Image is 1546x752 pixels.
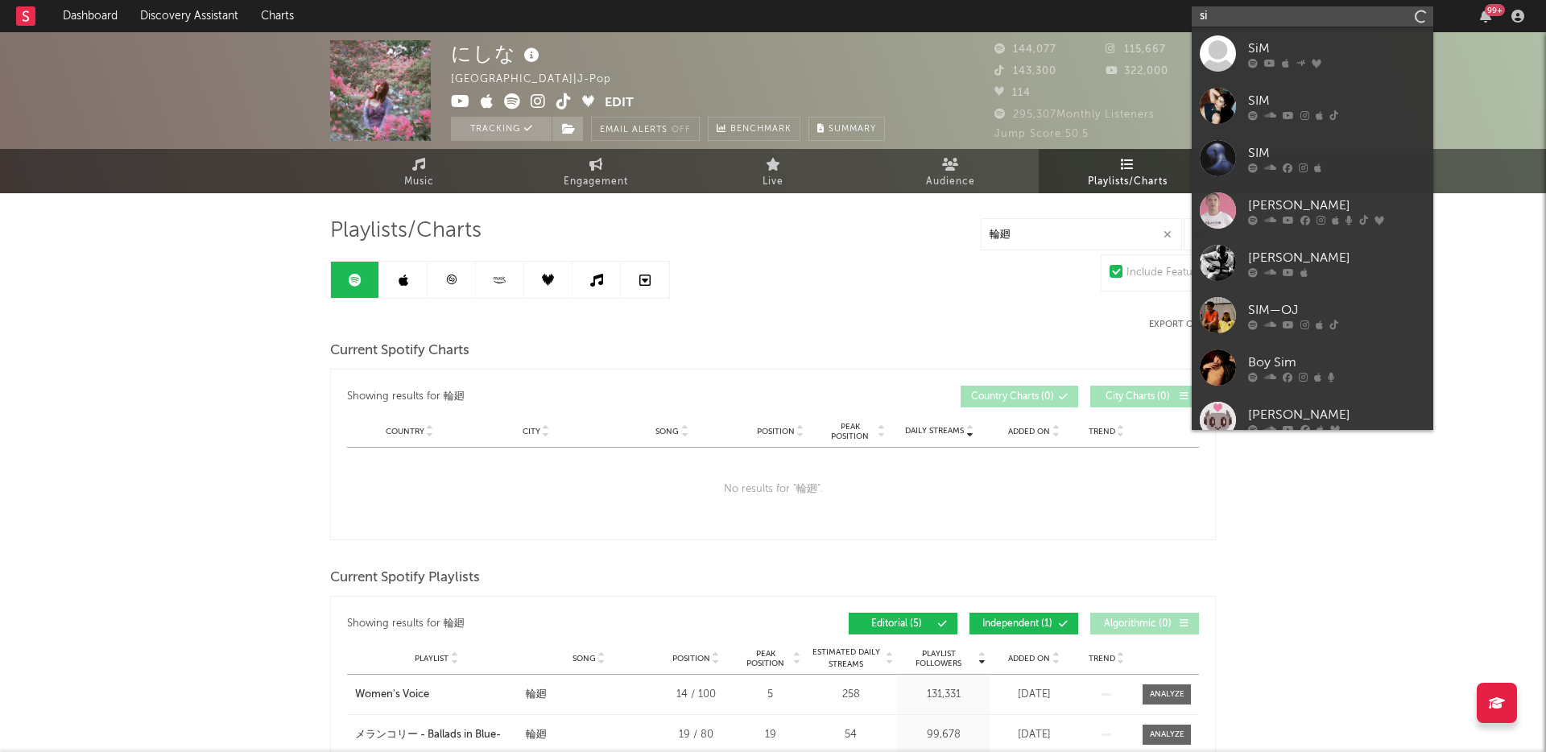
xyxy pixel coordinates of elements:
div: Women's Voice [355,687,429,703]
a: Music [330,149,507,193]
span: Peak Position [740,649,791,668]
div: SIM—OJ [1248,300,1425,320]
div: Include Features [1126,263,1207,283]
span: Playlist Followers [901,649,976,668]
a: [PERSON_NAME] [1192,394,1433,446]
div: 258 [808,687,893,703]
span: Engagement [564,172,628,192]
span: Current Spotify Playlists [330,568,480,588]
div: 5 [740,687,800,703]
span: Independent ( 1 ) [980,619,1054,629]
span: 322,000 [1106,66,1168,76]
div: 99 + [1485,4,1505,16]
span: City Charts ( 0 ) [1101,392,1175,402]
a: [PERSON_NAME] [1192,184,1433,237]
span: Current Spotify Charts [330,341,469,361]
div: SIM [1248,143,1425,163]
span: Live [763,172,783,192]
button: City Charts(0) [1090,386,1199,407]
div: [PERSON_NAME] [1248,405,1425,424]
input: Search for artists [1192,6,1433,27]
a: SIM—OJ [1192,289,1433,341]
span: Country Charts ( 0 ) [971,392,1054,402]
div: 14 / 100 [659,687,732,703]
button: Tracking [451,117,552,141]
button: Edit [605,93,634,114]
button: Email AlertsOff [591,117,700,141]
span: 143,300 [994,66,1056,76]
div: メランコリー - Ballads in Blue- [355,727,501,743]
div: No results for " 輪廻 ". [347,448,1199,531]
div: 99,678 [901,727,986,743]
span: Playlists/Charts [330,221,482,241]
div: 輪廻 [444,387,465,407]
em: Off [672,126,691,134]
span: Trend [1089,654,1115,663]
div: 輪廻 [526,727,547,743]
a: SIM [1192,132,1433,184]
span: Music [404,172,434,192]
span: Song [573,654,596,663]
span: Position [672,654,710,663]
button: 99+ [1480,10,1491,23]
span: Country [386,427,424,436]
a: SIM [1192,80,1433,132]
div: Showing results for [347,386,773,407]
a: Audience [862,149,1039,193]
a: [PERSON_NAME] [1192,237,1433,289]
div: Boy Sim [1248,353,1425,372]
span: City [523,427,540,436]
span: Trend [1089,427,1115,436]
a: Boy Sim [1192,341,1433,394]
div: 54 [808,727,893,743]
span: Audience [926,172,975,192]
div: [DATE] [994,687,1074,703]
a: Benchmark [708,117,800,141]
span: Position [757,427,795,436]
span: Playlists/Charts [1088,172,1168,192]
span: Added On [1008,654,1050,663]
div: [DATE] [994,727,1074,743]
div: SIM [1248,91,1425,110]
span: 114 [994,88,1031,98]
div: 輪廻 [526,687,547,703]
span: Algorithmic ( 0 ) [1101,619,1175,629]
a: Women's Voice [355,687,518,703]
span: Summary [829,125,876,134]
span: Daily Streams [905,425,964,437]
div: [PERSON_NAME] [1248,196,1425,215]
div: Showing results for [347,613,773,634]
span: Jump Score: 50.5 [994,129,1089,139]
a: Playlists/Charts [1039,149,1216,193]
div: [PERSON_NAME] [1248,248,1425,267]
span: 115,667 [1106,44,1166,55]
button: Export CSV [1149,320,1216,329]
a: メランコリー - Ballads in Blue- [355,727,518,743]
button: Summary [808,117,885,141]
button: Editorial(5) [849,613,957,634]
span: Estimated Daily Streams [808,647,883,671]
span: Benchmark [730,120,792,139]
input: Search Playlists/Charts [981,218,1182,250]
span: Peak Position [825,422,875,441]
span: Playlist [415,654,449,663]
a: SiM [1192,27,1433,80]
div: にしな [451,40,544,67]
div: SiM [1248,39,1425,58]
span: Song [655,427,679,436]
span: Added On [1008,427,1050,436]
div: [GEOGRAPHIC_DATA] | J-Pop [451,70,630,89]
span: 295,307 Monthly Listeners [994,109,1155,120]
div: 19 / 80 [659,727,732,743]
div: 輪廻 [444,614,465,634]
a: Live [684,149,862,193]
div: 131,331 [901,687,986,703]
a: Engagement [507,149,684,193]
button: Independent(1) [969,613,1078,634]
span: 144,077 [994,44,1056,55]
button: Algorithmic(0) [1090,613,1199,634]
button: Country Charts(0) [961,386,1078,407]
div: 19 [740,727,800,743]
span: Editorial ( 5 ) [859,619,933,629]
